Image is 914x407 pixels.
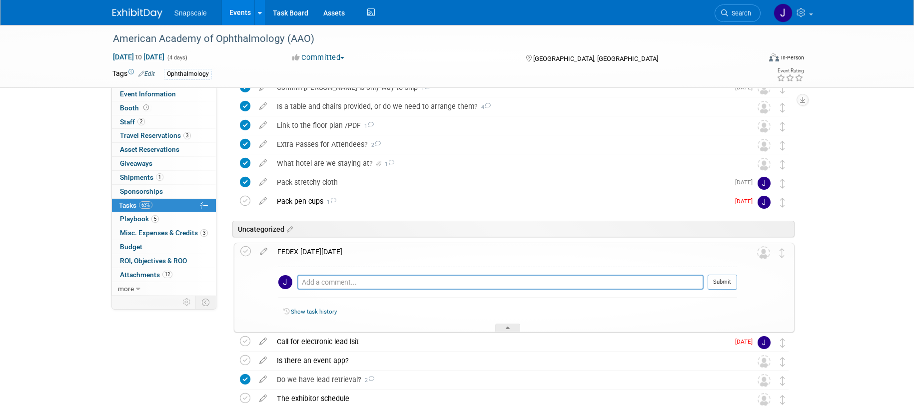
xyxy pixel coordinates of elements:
img: ExhibitDay [112,8,162,18]
span: Misc. Expenses & Credits [120,229,208,237]
div: Event Format [702,52,805,67]
a: edit [254,394,272,403]
span: 1 [418,85,431,91]
a: edit [254,375,272,384]
img: Unassigned [758,139,771,152]
div: American Academy of Ophthalmology (AAO) [109,30,746,48]
span: 4 [478,104,491,110]
a: edit [254,178,272,187]
button: Submit [708,275,737,290]
i: Move task [780,141,785,150]
a: Shipments1 [112,171,216,184]
i: Move task [780,103,785,112]
a: Asset Reservations [112,143,216,156]
a: Budget [112,240,216,254]
span: Playbook [120,215,159,223]
img: Jennifer Benedict [774,3,793,22]
a: edit [254,337,272,346]
a: edit [254,159,272,168]
span: 12 [162,271,172,278]
span: Shipments [120,173,163,181]
i: Move task [780,198,785,207]
a: Sponsorships [112,185,216,198]
div: Pack stretchy cloth [272,174,729,191]
td: Personalize Event Tab Strip [178,296,196,309]
span: Search [728,9,751,17]
div: Uncategorized [232,221,795,237]
span: 1 [323,199,336,205]
i: Move task [780,338,785,348]
span: Tasks [119,201,152,209]
a: Tasks63% [112,199,216,212]
a: Search [715,4,761,22]
td: Toggle Event Tabs [195,296,216,309]
a: edit [254,102,272,111]
img: Unassigned [758,82,771,95]
img: Jennifer Benedict [758,336,771,349]
span: 2 [368,142,381,148]
span: ROI, Objectives & ROO [120,257,187,265]
i: Move task [780,357,785,367]
a: ROI, Objectives & ROO [112,254,216,268]
span: [GEOGRAPHIC_DATA], [GEOGRAPHIC_DATA] [533,55,658,62]
a: Show task history [291,308,337,315]
img: Format-Inperson.png [769,53,779,61]
span: (4 days) [166,54,187,61]
button: Committed [289,52,348,63]
img: Unassigned [758,158,771,171]
span: 63% [139,201,152,209]
a: Event Information [112,87,216,101]
img: Unassigned [758,355,771,368]
span: 1 [156,173,163,181]
span: 3 [200,229,208,237]
div: FEDEX [DATE][DATE] [272,243,737,260]
a: Attachments12 [112,268,216,282]
i: Move task [780,160,785,169]
div: Pack pen cups [272,193,729,210]
div: Link to the floor plan /PDF [272,117,738,134]
span: 5 [151,215,159,223]
div: Is there an event app? [272,352,738,369]
span: Attachments [120,271,172,279]
a: edit [254,140,272,149]
div: What hotel are we staying at? [272,155,738,172]
a: Giveaways [112,157,216,170]
img: Unassigned [758,374,771,387]
i: Move task [780,395,785,405]
div: Extra Passes for Attendees? [272,136,738,153]
img: Jennifer Benedict [758,177,771,190]
span: to [134,53,143,61]
span: Booth [120,104,151,112]
img: Unassigned [758,393,771,406]
a: Staff2 [112,115,216,129]
span: Giveaways [120,159,152,167]
div: Event Rating [777,68,804,73]
div: Ophthalmology [164,69,212,79]
span: [DATE] [DATE] [112,52,165,61]
span: 2 [361,377,374,384]
a: Misc. Expenses & Credits3 [112,226,216,240]
a: edit [254,121,272,130]
img: Jennifer Benedict [278,275,292,289]
td: Tags [112,68,155,80]
i: Move task [780,179,785,188]
span: 2 [137,118,145,125]
div: Do we have lead retrieval? [272,371,738,388]
span: 1 [361,123,374,129]
span: Budget [120,243,142,251]
i: Move task [780,376,785,386]
a: edit [254,356,272,365]
i: Move task [780,84,785,93]
img: Unassigned [757,246,770,259]
a: Playbook5 [112,212,216,226]
a: Edit sections [284,224,293,234]
img: Unassigned [758,120,771,133]
span: [DATE] [735,198,758,205]
span: 1 [383,161,394,167]
div: In-Person [781,54,804,61]
a: Travel Reservations3 [112,129,216,142]
img: Jennifer Benedict [758,196,771,209]
span: [DATE] [735,338,758,345]
img: Unassigned [758,101,771,114]
div: Is a table and chairs provided, or do we need to arrange them? [272,98,738,115]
